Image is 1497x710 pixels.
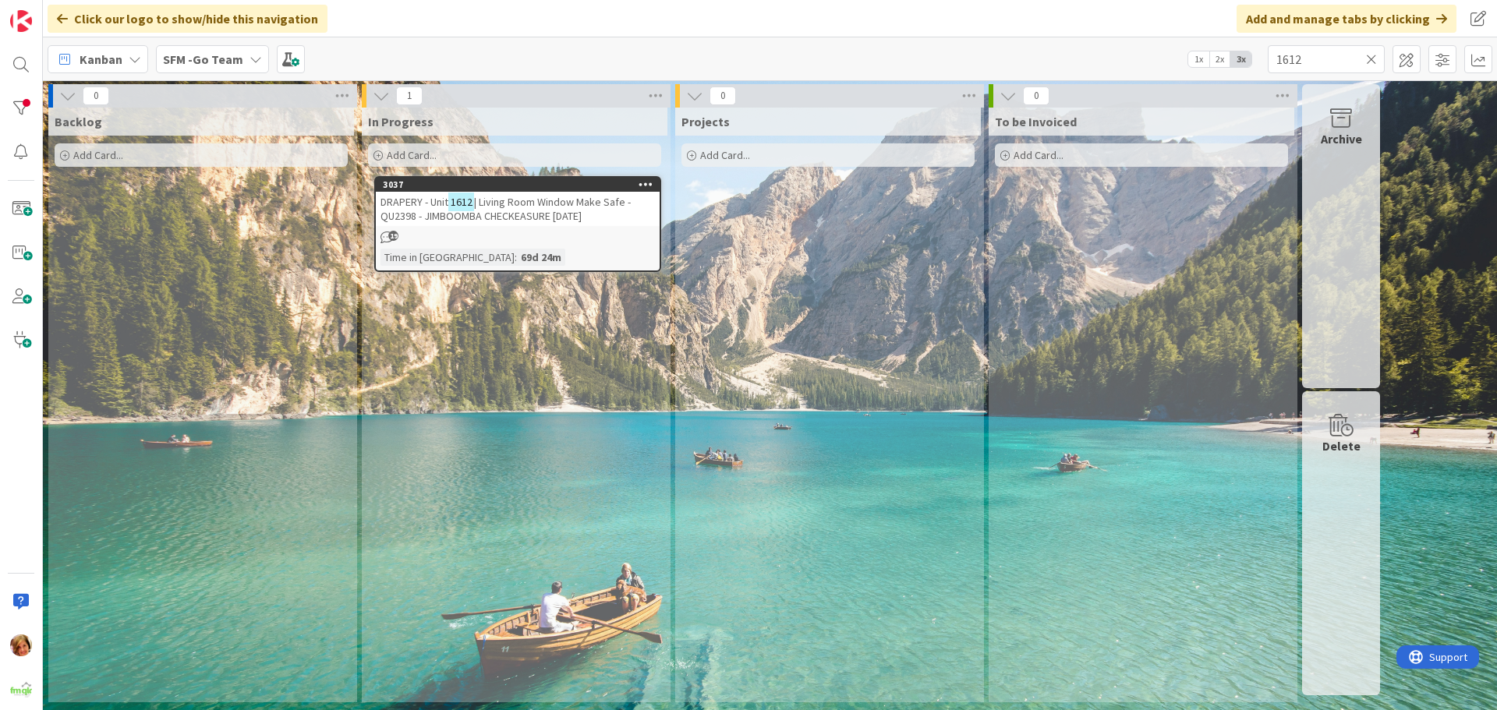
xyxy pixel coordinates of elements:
div: 3037 [383,179,660,190]
span: 19 [388,231,398,241]
span: 1 [396,87,423,105]
span: 0 [710,87,736,105]
div: Add and manage tabs by clicking [1237,5,1456,33]
span: 3x [1230,51,1251,67]
span: 0 [83,87,109,105]
span: DRAPERY - Unit [380,195,448,209]
span: 2x [1209,51,1230,67]
img: avatar [10,678,32,700]
span: In Progress [368,114,434,129]
div: Click our logo to show/hide this navigation [48,5,327,33]
div: 3037 [376,178,660,192]
span: : [515,249,517,266]
a: 3037DRAPERY - Unit1612| Living Room Window Make Safe - QU2398 - JIMBOOMBA CHECKEASURE [DATE]Time ... [374,176,661,272]
span: Add Card... [387,148,437,162]
img: Visit kanbanzone.com [10,10,32,32]
img: KD [10,634,32,656]
span: To be Invoiced [995,114,1077,129]
span: Add Card... [1014,148,1063,162]
span: 1x [1188,51,1209,67]
div: Delete [1322,436,1361,455]
span: Projects [681,114,730,129]
span: Add Card... [700,148,750,162]
b: SFM -Go Team [163,51,243,67]
span: 0 [1023,87,1049,105]
input: Quick Filter... [1268,45,1385,73]
div: Archive [1321,129,1362,148]
span: Backlog [55,114,102,129]
span: Add Card... [73,148,123,162]
span: | Living Room Window Make Safe - QU2398 - JIMBOOMBA CHECKEASURE [DATE] [380,195,631,223]
span: Support [33,2,71,21]
div: 3037DRAPERY - Unit1612| Living Room Window Make Safe - QU2398 - JIMBOOMBA CHECKEASURE [DATE] [376,178,660,226]
div: 69d 24m [517,249,565,266]
span: Kanban [80,50,122,69]
div: Time in [GEOGRAPHIC_DATA] [380,249,515,266]
mark: 1612 [448,193,474,210]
